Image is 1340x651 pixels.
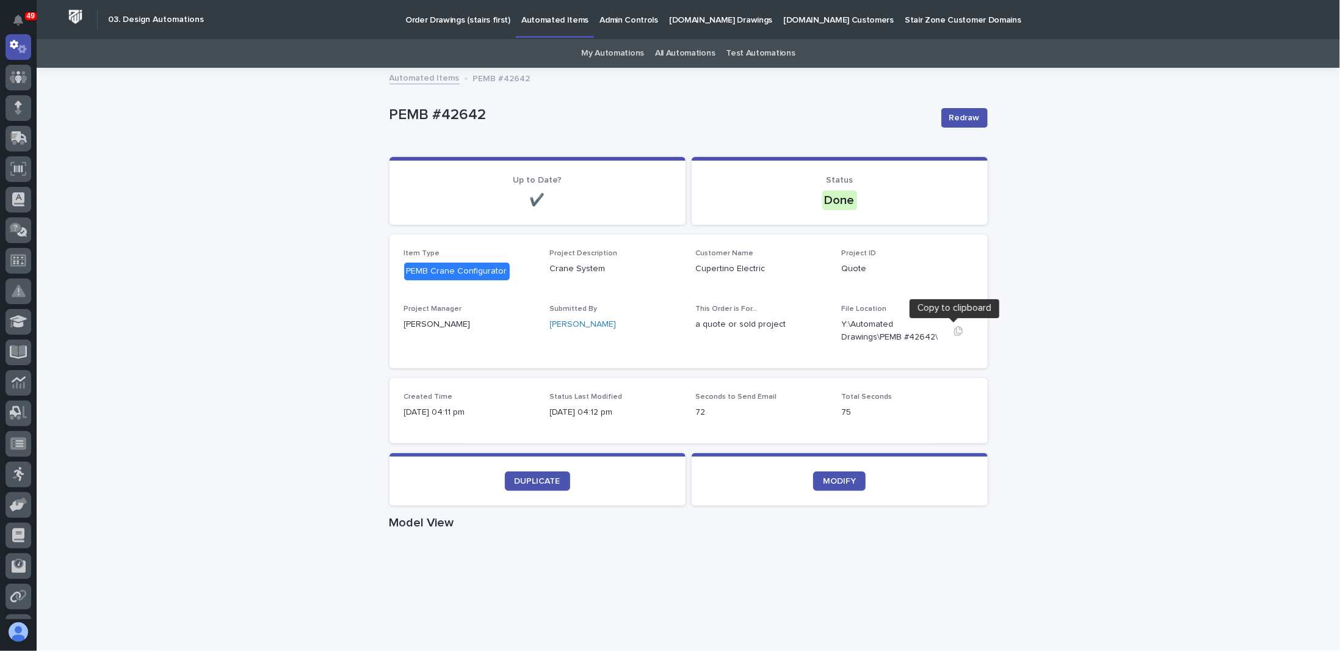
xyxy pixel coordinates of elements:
span: Project Description [550,250,618,257]
a: [PERSON_NAME] [550,318,617,331]
p: Crane System [550,263,681,275]
a: All Automations [655,39,715,68]
span: Submitted By [550,305,598,313]
span: This Order is For... [696,305,758,313]
span: Seconds to Send Email [696,393,777,401]
p: PEMB #42642 [389,106,932,124]
button: Redraw [941,108,988,128]
h2: 03. Design Automations [108,15,204,25]
a: Automated Items [389,70,460,84]
p: 49 [27,12,35,20]
span: Redraw [949,112,980,124]
div: Notifications49 [15,15,31,34]
div: Done [822,191,857,210]
a: DUPLICATE [505,471,570,491]
span: MODIFY [823,477,856,486]
span: Up to Date? [513,176,562,184]
p: Quote [842,263,973,275]
p: [DATE] 04:11 pm [404,406,535,419]
p: 75 [842,406,973,419]
button: Notifications [5,7,31,33]
p: [PERSON_NAME] [404,318,535,331]
p: 72 [696,406,827,419]
div: PEMB Crane Configurator [404,263,510,280]
a: MODIFY [813,471,866,491]
span: Project ID [842,250,877,257]
a: Test Automations [726,39,795,68]
span: Total Seconds [842,393,893,401]
span: Item Type [404,250,440,257]
p: Cupertino Electric [696,263,827,275]
a: My Automations [581,39,644,68]
p: a quote or sold project [696,318,827,331]
span: Status Last Modified [550,393,623,401]
span: Status [826,176,853,184]
: Y:\Automated Drawings\PEMB #42642\ [842,318,944,344]
span: DUPLICATE [515,477,560,486]
span: Project Manager [404,305,462,313]
span: File Location [842,305,887,313]
p: PEMB #42642 [473,71,531,84]
h1: Model View [389,515,988,530]
span: Created Time [404,393,453,401]
button: users-avatar [5,619,31,645]
img: Workspace Logo [64,5,87,28]
p: [DATE] 04:12 pm [550,406,681,419]
span: Customer Name [696,250,754,257]
p: ✔️ [404,193,671,208]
